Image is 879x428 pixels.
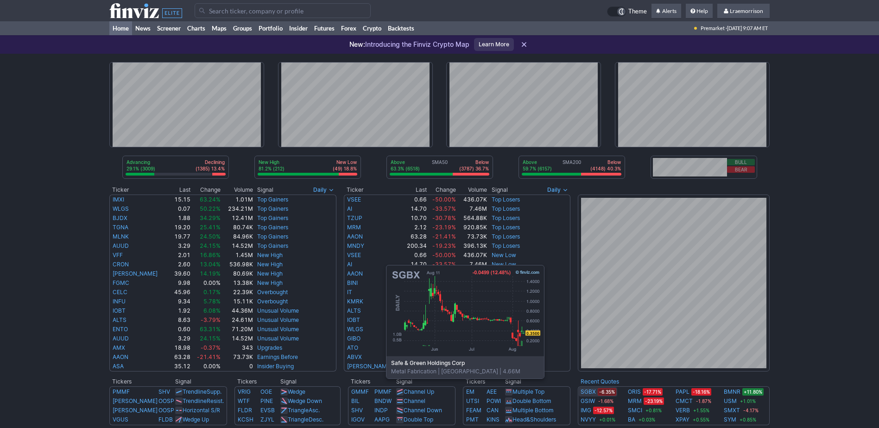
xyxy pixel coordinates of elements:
[257,196,288,203] a: Top Gainers
[109,185,170,195] th: Ticker
[154,21,184,35] a: Screener
[348,377,396,386] th: Tickers
[347,205,352,212] a: AI
[581,378,619,385] b: Recent Quotes
[523,159,552,165] p: Above
[221,260,253,269] td: 536.98K
[404,407,442,414] a: Channel Down
[404,388,434,395] a: Channel Up
[113,307,126,314] a: IOBT
[113,214,127,221] a: BJDX
[432,214,456,221] span: -30.78%
[637,416,657,423] span: +0.03%
[487,407,499,414] a: CAN
[402,195,427,204] td: 0.66
[200,270,221,277] span: 14.19%
[113,270,158,277] a: [PERSON_NAME]
[257,344,282,351] a: Upgrades
[456,214,487,223] td: 564.88K
[257,252,283,258] a: New High
[581,387,596,397] a: SGBX
[724,406,740,415] a: SMXT
[183,416,209,423] a: Wedge Up
[260,397,273,404] a: PINE
[170,297,191,306] td: 9.34
[175,377,227,386] th: Signal
[347,344,358,351] a: ATO
[221,278,253,288] td: 13.38K
[221,325,253,334] td: 71.20M
[183,397,224,404] a: TrendlineResist.
[492,205,520,212] a: Top Losers
[390,159,490,173] div: SMA50
[347,363,392,370] a: [PERSON_NAME]
[522,159,622,173] div: SMA200
[628,406,642,415] a: SMCI
[598,416,617,423] span: +0.01%
[221,288,253,297] td: 22.39K
[644,407,663,414] span: +0.81%
[113,407,158,414] a: [PERSON_NAME]
[456,185,487,195] th: Volume
[742,388,764,396] span: +11.80%
[230,21,255,35] a: Groups
[402,251,427,260] td: 0.66
[311,21,338,35] a: Futures
[651,4,681,19] a: Alerts
[607,6,647,17] a: Theme
[590,159,621,165] p: Below
[280,377,341,386] th: Signal
[109,377,175,386] th: Tickers
[113,224,128,231] a: TGNA
[196,165,225,172] p: (1385) 13.4%
[492,214,520,221] a: Top Losers
[170,251,191,260] td: 2.01
[170,352,191,362] td: 63.28
[221,269,253,278] td: 80.69K
[113,344,125,351] a: AMX
[432,242,456,249] span: -19.23%
[456,241,487,251] td: 396.13K
[221,352,253,362] td: 73.73K
[492,242,520,249] a: Top Losers
[374,407,388,414] a: INDP
[492,196,520,203] a: Top Losers
[402,214,427,223] td: 10.70
[257,242,288,249] a: Top Gainers
[170,260,191,269] td: 2.60
[126,165,155,172] p: 29.1% (3009)
[158,416,173,423] a: FLDB
[466,388,474,395] a: EM
[201,344,221,351] span: -0.37%
[691,416,711,423] span: +0.55%
[158,388,170,395] a: SHV
[644,397,664,405] span: -23.19%
[221,241,253,251] td: 14.52M
[255,21,286,35] a: Portfolio
[221,223,253,232] td: 80.74K
[221,297,253,306] td: 15.11K
[487,416,500,423] a: KINS
[628,387,641,397] a: ORIS
[391,359,539,367] b: Safe & Green Holdings Corp
[234,377,280,386] th: Tickers
[200,261,221,268] span: 13.04%
[113,316,126,323] a: ALTS
[432,233,456,240] span: -21.41%
[374,388,392,395] a: PMMF
[200,205,221,212] span: 50.22%
[347,353,362,360] a: ABVX
[238,407,252,414] a: FLDR
[463,377,504,386] th: Tickers
[724,415,736,424] a: SYM
[221,315,253,325] td: 24.61M
[347,196,361,203] a: VSEE
[456,223,487,232] td: 920.85K
[338,21,360,35] a: Forex
[692,407,711,414] span: +1.55%
[676,387,689,397] a: PAPL
[347,335,360,342] a: GIBO
[113,205,129,212] a: WLGS
[203,298,221,305] span: 5.78%
[259,159,285,165] p: New High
